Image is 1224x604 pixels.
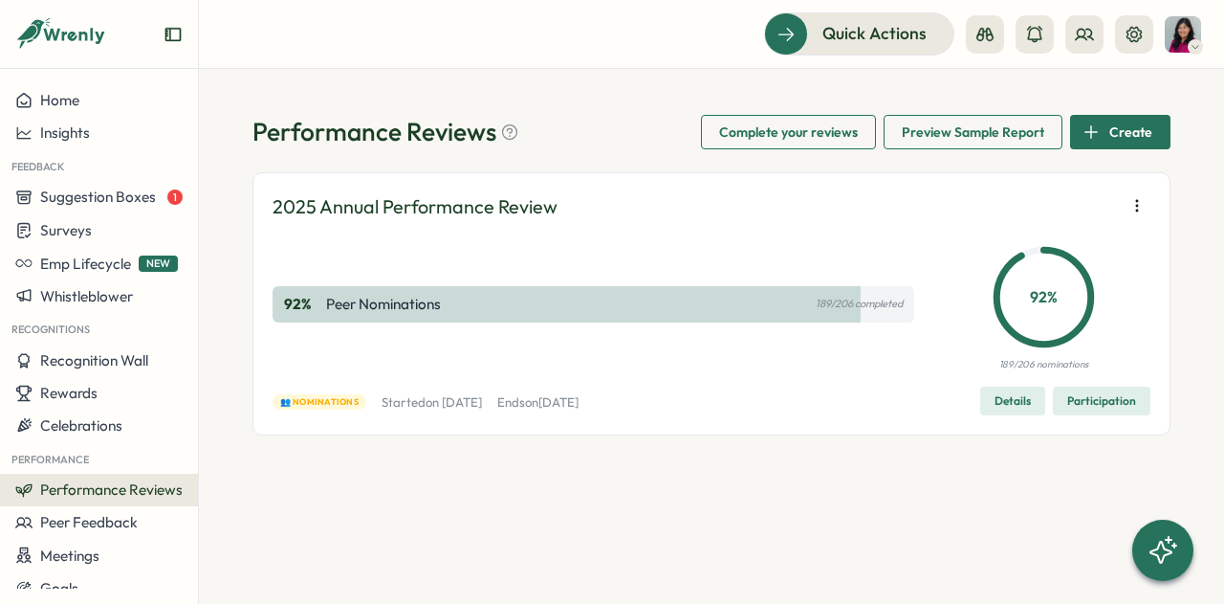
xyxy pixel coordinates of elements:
[1070,115,1170,149] button: Create
[40,351,148,369] span: Recognition Wall
[822,21,927,46] span: Quick Actions
[980,387,1045,415] button: Details
[1067,388,1136,414] span: Participation
[40,123,90,142] span: Insights
[994,388,1031,414] span: Details
[1053,387,1150,415] button: Participation
[764,12,954,55] button: Quick Actions
[884,115,1062,149] button: Preview Sample Report
[382,394,482,412] p: Started on [DATE]
[40,287,133,305] span: Whistleblower
[164,25,183,44] button: Expand sidebar
[280,395,359,409] span: 👥 Nominations
[40,513,138,531] span: Peer Feedback
[40,255,131,273] span: Emp Lifecycle
[719,116,858,148] span: Complete your reviews
[40,384,98,402] span: Rewards
[273,192,557,222] p: 2025 Annual Performance Review
[252,115,519,148] h1: Performance Reviews
[701,115,876,149] button: Complete your reviews
[816,298,903,310] p: 189/206 completed
[284,294,322,315] p: 92 %
[139,256,178,272] span: NEW
[40,579,78,597] span: Goals
[1109,116,1152,148] span: Create
[167,190,183,205] span: 1
[40,416,122,435] span: Celebrations
[40,547,99,565] span: Meetings
[40,221,92,239] span: Surveys
[326,294,441,315] p: Peer Nominations
[997,285,1090,309] p: 92 %
[40,188,156,206] span: Suggestion Boxes
[497,394,579,412] p: Ends on [DATE]
[1165,16,1201,53] img: Kat Haynes
[902,116,1044,148] span: Preview Sample Report
[40,481,183,499] span: Performance Reviews
[999,357,1088,372] p: 189/206 nominations
[40,91,79,109] span: Home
